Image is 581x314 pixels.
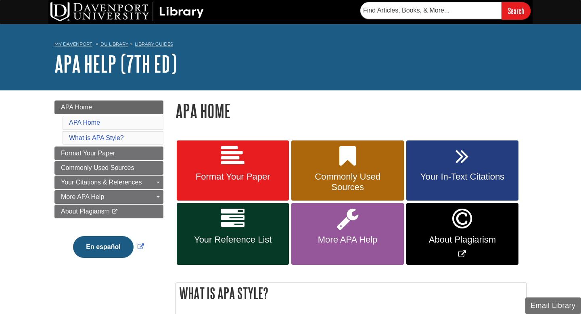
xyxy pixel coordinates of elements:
[183,172,283,182] span: Format Your Paper
[525,297,581,314] button: Email Library
[360,2,502,19] input: Find Articles, Books, & More...
[176,283,526,304] h2: What is APA Style?
[61,150,115,157] span: Format Your Paper
[360,2,531,19] form: Searches DU Library's articles, books, and more
[54,41,92,48] a: My Davenport
[61,193,104,200] span: More APA Help
[177,203,289,265] a: Your Reference List
[54,100,163,272] div: Guide Page Menu
[54,51,177,76] a: APA Help (7th Ed)
[176,100,527,121] h1: APA Home
[61,208,110,215] span: About Plagiarism
[61,164,134,171] span: Commonly Used Sources
[297,234,397,245] span: More APA Help
[412,172,512,182] span: Your In-Text Citations
[412,234,512,245] span: About Plagiarism
[50,2,204,21] img: DU Library
[71,243,146,250] a: Link opens in new window
[69,134,124,141] a: What is APA Style?
[100,41,128,47] a: DU Library
[54,176,163,189] a: Your Citations & References
[54,190,163,204] a: More APA Help
[502,2,531,19] input: Search
[177,140,289,201] a: Format Your Paper
[297,172,397,193] span: Commonly Used Sources
[135,41,173,47] a: Library Guides
[406,203,518,265] a: Link opens in new window
[54,39,527,52] nav: breadcrumb
[73,236,133,258] button: En español
[61,179,142,186] span: Your Citations & References
[61,104,92,111] span: APA Home
[291,140,403,201] a: Commonly Used Sources
[183,234,283,245] span: Your Reference List
[54,161,163,175] a: Commonly Used Sources
[54,100,163,114] a: APA Home
[111,209,118,214] i: This link opens in a new window
[406,140,518,201] a: Your In-Text Citations
[54,147,163,160] a: Format Your Paper
[54,205,163,218] a: About Plagiarism
[291,203,403,265] a: More APA Help
[69,119,100,126] a: APA Home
